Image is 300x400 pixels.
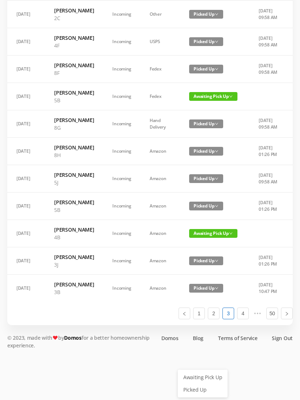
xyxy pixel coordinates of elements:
[7,28,45,56] td: [DATE]
[54,253,94,261] h6: [PERSON_NAME]
[140,83,180,110] td: Fedex
[250,247,288,275] td: [DATE] 01:26 PM
[7,247,45,275] td: [DATE]
[252,308,263,319] li: Next 5 Pages
[250,275,288,302] td: [DATE] 10:47 PM
[250,138,288,165] td: [DATE] 01:26 PM
[189,229,237,238] span: Awaiting Pick Up
[161,334,179,342] a: Domos
[54,42,94,49] p: 4F
[54,116,94,124] h6: [PERSON_NAME]
[140,56,180,83] td: Fedex
[215,12,218,16] i: icon: down
[54,124,94,132] p: 8G
[103,1,140,28] td: Incoming
[193,308,205,319] li: 1
[54,61,94,69] h6: [PERSON_NAME]
[54,69,94,77] p: 8F
[229,232,233,235] i: icon: down
[189,174,223,183] span: Picked Up
[250,193,288,220] td: [DATE] 01:26 PM
[103,193,140,220] td: Incoming
[54,198,94,206] h6: [PERSON_NAME]
[103,138,140,165] td: Incoming
[215,204,218,208] i: icon: down
[103,275,140,302] td: Incoming
[103,56,140,83] td: Incoming
[252,308,263,319] span: •••
[189,10,223,19] span: Picked Up
[54,281,94,288] h6: [PERSON_NAME]
[7,1,45,28] td: [DATE]
[285,312,289,316] i: icon: right
[215,149,218,153] i: icon: down
[229,95,233,98] i: icon: down
[140,28,180,56] td: USPS
[140,247,180,275] td: Amazon
[189,92,237,101] span: Awaiting Pick Up
[215,122,218,126] i: icon: down
[140,275,180,302] td: Amazon
[54,34,94,42] h6: [PERSON_NAME]
[7,193,45,220] td: [DATE]
[237,308,248,319] a: 4
[140,193,180,220] td: Amazon
[103,110,140,138] td: Incoming
[54,151,94,159] p: 8H
[189,65,223,73] span: Picked Up
[54,96,94,104] p: 5B
[140,165,180,193] td: Amazon
[179,372,226,383] a: Awaiting Pick Up
[189,37,223,46] span: Picked Up
[103,247,140,275] td: Incoming
[140,1,180,28] td: Other
[189,256,223,265] span: Picked Up
[250,110,288,138] td: [DATE] 09:58 AM
[64,334,82,341] a: Domos
[140,138,180,165] td: Amazon
[54,261,94,268] p: 3J
[193,334,203,342] a: Blog
[182,312,187,316] i: icon: left
[54,179,94,186] p: 5J
[250,56,288,83] td: [DATE] 09:58 AM
[222,308,234,319] li: 3
[250,165,288,193] td: [DATE] 09:58 AM
[140,220,180,247] td: Amazon
[54,7,94,14] h6: [PERSON_NAME]
[194,308,205,319] a: 1
[267,308,278,319] a: 50
[189,284,223,293] span: Picked Up
[54,206,94,214] p: 5B
[54,288,94,296] p: 3B
[266,308,278,319] li: 50
[7,56,45,83] td: [DATE]
[189,119,223,128] span: Picked Up
[7,138,45,165] td: [DATE]
[7,165,45,193] td: [DATE]
[103,220,140,247] td: Incoming
[189,202,223,210] span: Picked Up
[54,171,94,179] h6: [PERSON_NAME]
[54,14,94,22] p: 2C
[215,40,218,43] i: icon: down
[103,165,140,193] td: Incoming
[7,334,154,349] p: © 2023, made with by for a better homeownership experience.
[7,275,45,302] td: [DATE]
[208,308,219,319] a: 2
[7,83,45,110] td: [DATE]
[215,67,218,71] i: icon: down
[54,89,94,96] h6: [PERSON_NAME]
[54,233,94,241] p: 4B
[54,144,94,151] h6: [PERSON_NAME]
[250,28,288,56] td: [DATE] 09:58 AM
[215,259,218,263] i: icon: down
[103,28,140,56] td: Incoming
[7,220,45,247] td: [DATE]
[140,110,180,138] td: Hand Delivery
[54,226,94,233] h6: [PERSON_NAME]
[103,83,140,110] td: Incoming
[223,308,234,319] a: 3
